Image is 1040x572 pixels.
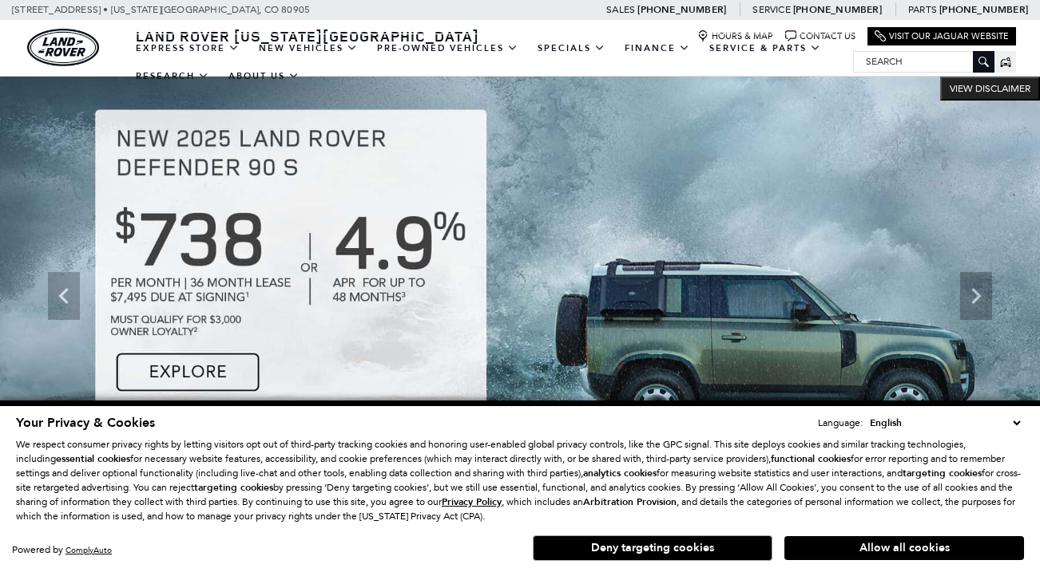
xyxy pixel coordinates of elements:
[875,30,1009,42] a: Visit Our Jaguar Website
[126,34,853,90] nav: Main Navigation
[700,34,831,62] a: Service & Parts
[48,272,80,320] div: Previous
[136,26,479,45] span: Land Rover [US_STATE][GEOGRAPHIC_DATA]
[697,30,773,42] a: Hours & Map
[442,495,502,508] u: Privacy Policy
[793,3,882,16] a: [PHONE_NUMBER]
[27,29,99,66] a: land-rover
[615,34,700,62] a: Finance
[16,437,1024,523] p: We respect consumer privacy rights by letting visitors opt out of third-party tracking cookies an...
[939,3,1028,16] a: [PHONE_NUMBER]
[854,52,994,71] input: Search
[903,467,982,479] strong: targeting cookies
[12,4,310,15] a: [STREET_ADDRESS] • [US_STATE][GEOGRAPHIC_DATA], CO 80905
[637,3,726,16] a: [PHONE_NUMBER]
[533,535,772,561] button: Deny targeting cookies
[866,415,1024,431] select: Language Select
[771,452,851,465] strong: functional cookies
[784,536,1024,560] button: Allow all cookies
[583,467,657,479] strong: analytics cookies
[56,452,130,465] strong: essential cookies
[126,62,219,90] a: Research
[126,34,249,62] a: EXPRESS STORE
[65,545,112,555] a: ComplyAuto
[908,4,937,15] span: Parts
[16,414,155,432] span: Your Privacy & Cookies
[950,82,1030,95] span: VIEW DISCLAIMER
[606,4,635,15] span: Sales
[27,29,99,66] img: Land Rover
[960,272,992,320] div: Next
[818,418,863,428] div: Language:
[752,4,790,15] span: Service
[785,30,855,42] a: Contact Us
[367,34,528,62] a: Pre-Owned Vehicles
[940,77,1040,101] button: VIEW DISCLAIMER
[194,481,273,494] strong: targeting cookies
[528,34,615,62] a: Specials
[219,62,309,90] a: About Us
[12,545,112,555] div: Powered by
[126,26,489,45] a: Land Rover [US_STATE][GEOGRAPHIC_DATA]
[583,495,677,508] strong: Arbitration Provision
[442,496,502,507] a: Privacy Policy
[249,34,367,62] a: New Vehicles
